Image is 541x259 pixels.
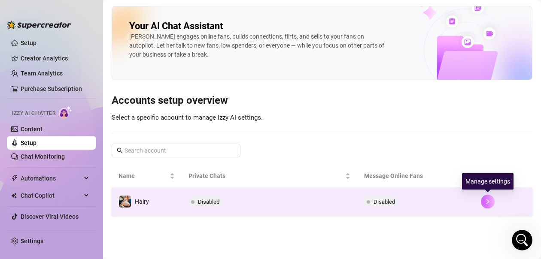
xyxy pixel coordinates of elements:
iframe: Intercom live chat [512,230,532,250]
span: Private Chats [188,171,343,181]
div: [PERSON_NAME] engages online fans, builds connections, flirts, and sells to your fans on autopilo... [129,32,387,59]
span: Hairy [135,198,149,205]
a: Creator Analytics [21,51,89,65]
a: Settings [21,238,43,244]
span: Select a specific account to manage Izzy AI settings. [112,114,263,121]
span: 😞 [57,170,70,187]
a: Chat Monitoring [21,153,65,160]
div: Close [151,3,166,19]
input: Search account [125,146,228,155]
span: Izzy AI Chatter [12,109,55,117]
img: Chat Copilot [11,193,17,199]
button: go back [6,3,22,20]
span: disappointed reaction [52,170,75,187]
a: Purchase Subscription [21,85,82,92]
button: right [481,195,495,208]
div: Manage settings [462,173,514,190]
img: logo-BBDzfeDw.svg [7,21,71,29]
a: Discover Viral Videos [21,213,79,220]
a: Setup [21,39,36,46]
span: thunderbolt [11,175,18,182]
a: Content [21,126,43,133]
span: Chat Copilot [21,189,82,202]
span: 😐 [79,170,92,187]
span: neutral face reaction [75,170,97,187]
span: 😃 [102,170,114,187]
a: Team Analytics [21,70,63,77]
div: Did this answer your question? [10,162,161,171]
img: AI Chatter [59,106,72,118]
span: smiley reaction [97,170,119,187]
th: Name [112,164,182,188]
span: right [485,199,491,205]
button: Expand window [134,3,151,20]
h2: Your AI Chat Assistant [129,20,223,32]
h3: Accounts setup overview [112,94,532,108]
a: Setup [21,139,36,146]
th: Message Online Fans [357,164,474,188]
th: Private Chats [182,164,357,188]
span: Automations [21,172,82,185]
img: Hairy [119,196,131,208]
span: Disabled [374,199,395,205]
a: Open in help center [52,198,120,205]
span: Name [119,171,168,181]
span: search [117,148,123,154]
span: Disabled [198,199,219,205]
